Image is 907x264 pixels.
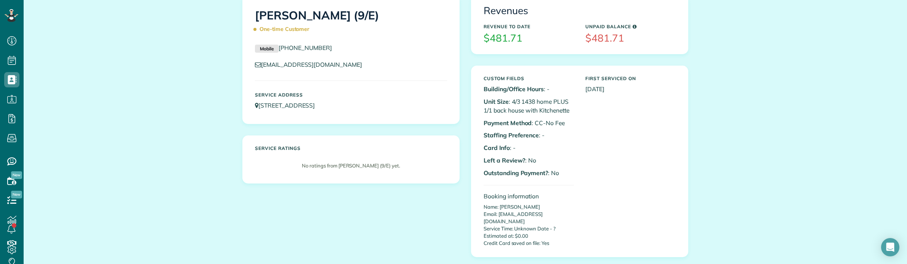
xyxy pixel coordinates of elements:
div: Open Intercom Messenger [881,238,899,256]
p: : No [484,169,574,177]
p: : - [484,85,574,93]
b: Unit Size [484,98,509,105]
h5: Service ratings [255,146,447,151]
p: [DATE] [585,85,676,93]
h5: Unpaid Balance [585,24,676,29]
span: One-time Customer [255,23,313,36]
b: Left a Review? [484,156,525,164]
h5: Custom Fields [484,76,574,81]
small: Mobile [255,45,279,53]
h1: [PERSON_NAME] (9/E) [255,9,447,36]
a: [EMAIL_ADDRESS][DOMAIN_NAME] [255,61,369,68]
h3: $481.71 [484,33,574,44]
p: : - [484,131,574,140]
p: : 4/3 1438 home PLUS 1/1 back house with Kitchenette [484,97,574,115]
h5: Service Address [255,92,447,97]
b: Building/Office Hours [484,85,544,93]
span: New [11,171,22,179]
p: No ratings from [PERSON_NAME] (9/E) yet. [259,162,443,169]
h4: Booking information [484,193,574,200]
b: Card Info [484,144,510,151]
a: Mobile[PHONE_NUMBER] [255,44,332,52]
h3: $481.71 [585,33,676,44]
span: New [11,191,22,198]
b: Staffing Preference [484,131,539,139]
h5: Revenue to Date [484,24,574,29]
p: : No [484,156,574,165]
p: Name: [PERSON_NAME] Email: [EMAIL_ADDRESS][DOMAIN_NAME] Service Time: Unknown Date - ? Estimated ... [484,203,574,247]
h3: Revenues [484,5,676,16]
b: Payment Method [484,119,532,127]
p: : CC-No Fee [484,119,574,127]
b: Outstanding Payment? [484,169,548,177]
p: : - [484,143,574,152]
h5: First Serviced On [585,76,676,81]
a: [STREET_ADDRESS] [255,101,322,109]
